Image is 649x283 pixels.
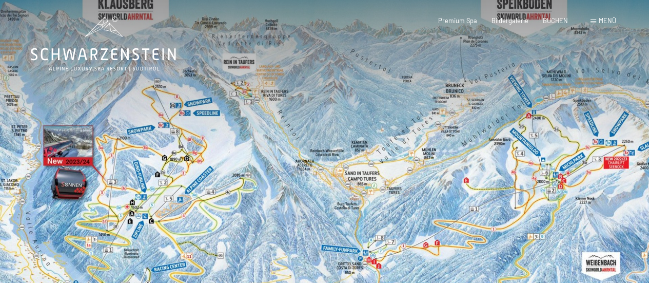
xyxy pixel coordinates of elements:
a: Premium Spa [438,16,477,25]
a: Bildergalerie [491,16,528,25]
a: BUCHEN [543,16,568,25]
span: Menü [599,16,616,25]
